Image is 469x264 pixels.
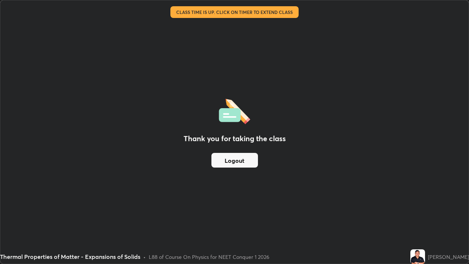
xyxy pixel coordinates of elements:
[410,249,425,264] img: ec8d2956c2874bb4b81a1db82daee692.jpg
[428,253,469,261] div: [PERSON_NAME]
[219,96,250,124] img: offlineFeedback.1438e8b3.svg
[184,133,286,144] h2: Thank you for taking the class
[143,253,146,261] div: •
[149,253,269,261] div: L88 of Course On Physics for NEET Conquer 1 2026
[211,153,258,168] button: Logout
